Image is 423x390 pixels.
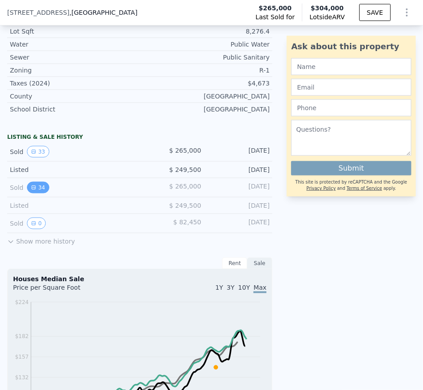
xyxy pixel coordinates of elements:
[140,40,270,49] div: Public Water
[7,8,70,17] span: [STREET_ADDRESS]
[7,133,272,142] div: LISTING & SALE HISTORY
[227,284,235,291] span: 3Y
[10,182,133,193] div: Sold
[238,284,250,291] span: 10Y
[173,219,201,226] span: $ 82,450
[208,201,270,210] div: [DATE]
[10,53,140,62] div: Sewer
[70,8,138,17] span: , [GEOGRAPHIC_DATA]
[15,374,29,381] tspan: $132
[253,284,266,293] span: Max
[247,257,272,269] div: Sale
[15,354,29,360] tspan: $157
[347,186,382,191] a: Terms of Service
[311,4,344,12] span: $304,000
[10,79,140,88] div: Taxes (2024)
[10,201,133,210] div: Listed
[10,66,140,75] div: Zoning
[140,92,270,101] div: [GEOGRAPHIC_DATA]
[169,183,201,190] span: $ 265,000
[15,334,29,340] tspan: $182
[291,58,411,75] input: Name
[13,274,266,283] div: Houses Median Sale
[10,146,133,158] div: Sold
[222,257,247,269] div: Rent
[208,218,270,229] div: [DATE]
[15,299,29,305] tspan: $224
[7,233,75,246] button: Show more history
[291,99,411,116] input: Phone
[10,92,140,101] div: County
[140,53,270,62] div: Public Sanitary
[10,105,140,114] div: School District
[169,202,201,209] span: $ 249,500
[291,40,411,53] div: Ask about this property
[169,147,201,154] span: $ 265,000
[291,179,411,192] div: This site is protected by reCAPTCHA and the Google and apply.
[306,186,336,191] a: Privacy Policy
[208,182,270,193] div: [DATE]
[140,105,270,114] div: [GEOGRAPHIC_DATA]
[27,146,49,158] button: View historical data
[140,79,270,88] div: $4,673
[256,13,295,21] span: Last Sold for
[10,27,140,36] div: Lot Sqft
[27,182,49,193] button: View historical data
[310,13,345,21] span: Lotside ARV
[398,4,416,21] button: Show Options
[27,218,46,229] button: View historical data
[208,146,270,158] div: [DATE]
[291,79,411,96] input: Email
[10,165,133,174] div: Listed
[140,66,270,75] div: R-1
[10,218,133,229] div: Sold
[215,284,223,291] span: 1Y
[359,4,391,21] button: SAVE
[169,166,201,173] span: $ 249,500
[140,27,270,36] div: 8,276.4
[291,161,411,176] button: Submit
[259,4,292,13] span: $265,000
[208,165,270,174] div: [DATE]
[10,40,140,49] div: Water
[13,283,140,298] div: Price per Square Foot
